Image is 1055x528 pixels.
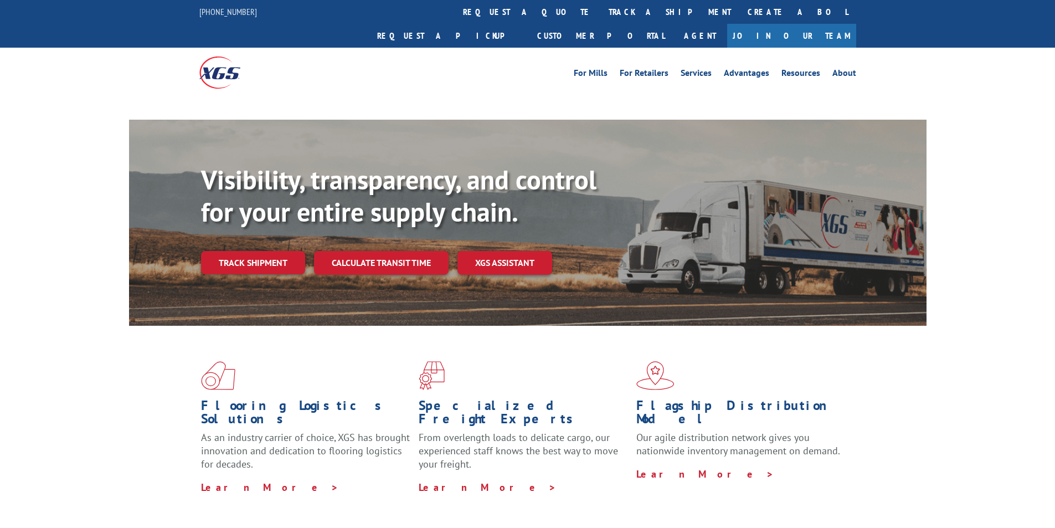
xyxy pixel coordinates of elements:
a: Customer Portal [529,24,673,48]
a: Resources [781,69,820,81]
a: Calculate transit time [314,251,449,275]
h1: Flagship Distribution Model [636,399,846,431]
img: xgs-icon-total-supply-chain-intelligence-red [201,361,235,390]
p: From overlength loads to delicate cargo, our experienced staff knows the best way to move your fr... [419,431,628,480]
h1: Flooring Logistics Solutions [201,399,410,431]
a: For Mills [574,69,608,81]
a: Advantages [724,69,769,81]
span: As an industry carrier of choice, XGS has brought innovation and dedication to flooring logistics... [201,431,410,470]
span: Our agile distribution network gives you nationwide inventory management on demand. [636,431,840,457]
a: Learn More > [636,468,774,480]
a: Request a pickup [369,24,529,48]
a: [PHONE_NUMBER] [199,6,257,17]
img: xgs-icon-flagship-distribution-model-red [636,361,675,390]
a: Learn More > [201,481,339,494]
img: xgs-icon-focused-on-flooring-red [419,361,445,390]
a: XGS ASSISTANT [457,251,552,275]
b: Visibility, transparency, and control for your entire supply chain. [201,162,596,229]
h1: Specialized Freight Experts [419,399,628,431]
a: Agent [673,24,727,48]
a: Join Our Team [727,24,856,48]
a: For Retailers [620,69,668,81]
a: Services [681,69,712,81]
a: Learn More > [419,481,557,494]
a: Track shipment [201,251,305,274]
a: About [832,69,856,81]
